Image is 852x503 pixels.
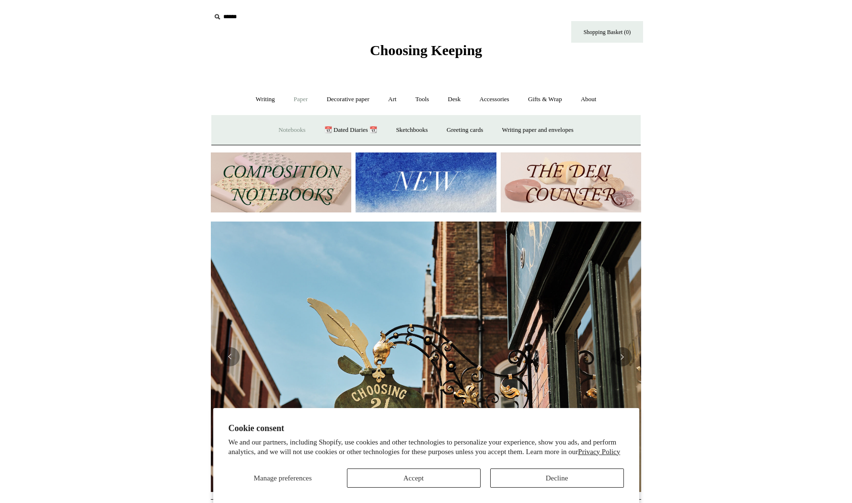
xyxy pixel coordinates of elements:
[229,423,624,433] h2: Cookie consent
[356,152,496,212] img: New.jpg__PID:f73bdf93-380a-4a35-bcfe-7823039498e1
[578,448,620,456] a: Privacy Policy
[370,50,482,57] a: Choosing Keeping
[519,87,571,112] a: Gifts & Wrap
[490,468,624,488] button: Decline
[229,468,337,488] button: Manage preferences
[253,474,311,482] span: Manage preferences
[211,152,351,212] img: 202302 Composition ledgers.jpg__PID:69722ee6-fa44-49dd-a067-31375e5d54ec
[318,87,378,112] a: Decorative paper
[471,87,518,112] a: Accessories
[380,87,405,112] a: Art
[501,152,641,212] img: The Deli Counter
[439,87,470,112] a: Desk
[347,468,481,488] button: Accept
[370,42,482,58] span: Choosing Keeping
[387,117,436,143] a: Sketchbooks
[494,117,582,143] a: Writing paper and envelopes
[572,87,605,112] a: About
[247,87,284,112] a: Writing
[285,87,317,112] a: Paper
[438,117,492,143] a: Greeting cards
[407,87,438,112] a: Tools
[220,347,240,366] button: Previous
[270,117,314,143] a: Notebooks
[612,347,632,366] button: Next
[316,117,386,143] a: 📆 Dated Diaries 📆
[211,222,641,492] img: Copyright Choosing Keeping 20190711 LS Homepage 7.jpg__PID:4c49fdcc-9d5f-40e8-9753-f5038b35abb7
[229,438,624,456] p: We and our partners, including Shopify, use cookies and other technologies to personalize your ex...
[571,21,643,43] a: Shopping Basket (0)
